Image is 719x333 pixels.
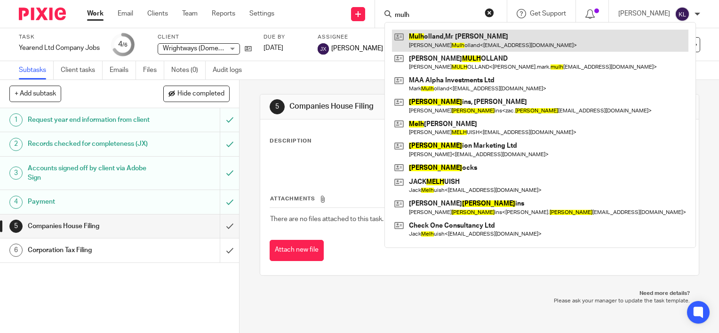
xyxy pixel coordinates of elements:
span: Attachments [270,196,315,201]
span: [PERSON_NAME] [331,44,383,53]
img: Pixie [19,8,66,20]
p: Description [270,137,312,145]
div: 5 [270,99,285,114]
small: /6 [122,42,128,48]
button: Attach new file [270,240,324,261]
p: Need more details? [269,290,690,297]
div: 1 [9,113,23,127]
span: Hide completed [177,90,224,98]
div: 3 [9,166,23,180]
span: There are no files attached to this task. [270,216,383,222]
a: Notes (0) [171,61,206,79]
label: Task [19,33,100,41]
div: 4 [9,196,23,209]
p: [PERSON_NAME] [618,9,670,18]
label: Assignee [318,33,383,41]
a: Subtasks [19,61,54,79]
a: Emails [110,61,136,79]
a: Settings [249,9,274,18]
button: Hide completed [163,86,230,102]
h1: Request year end information from client [28,113,150,127]
div: 2 [9,138,23,151]
span: Wrightways (Domestic Appliances) Ltd [163,45,276,52]
a: Reports [212,9,235,18]
a: Files [143,61,164,79]
div: Yearend Ltd Company Jobs [19,43,100,53]
a: Work [87,9,104,18]
a: Client tasks [61,61,103,79]
button: Clear [485,8,494,17]
h1: Companies House Filing [28,219,150,233]
button: + Add subtask [9,86,61,102]
label: Client [158,33,252,41]
label: Due by [264,33,306,41]
p: Please ask your manager to update the task template. [269,297,690,305]
img: svg%3E [318,43,329,55]
h1: Corporation Tax Filing [28,243,150,257]
a: Email [118,9,133,18]
input: Search [394,11,479,20]
div: 5 [9,220,23,233]
h1: Accounts signed off by client via Adobe Sign [28,161,150,185]
h1: Records checked for completeness (JX) [28,137,150,151]
h1: Payment [28,195,150,209]
div: 4 [118,39,128,50]
span: [DATE] [264,45,283,51]
a: Audit logs [213,61,249,79]
span: Get Support [530,10,566,17]
h1: Companies House Filing [289,102,499,111]
div: 6 [9,244,23,257]
img: svg%3E [675,7,690,22]
a: Clients [147,9,168,18]
a: Team [182,9,198,18]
